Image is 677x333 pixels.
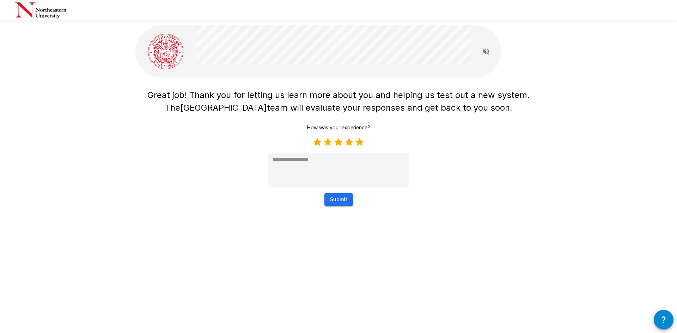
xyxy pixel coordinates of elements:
[267,103,512,113] span: team will evaluate your responses and get back to you soon.
[307,124,370,131] p: How was your experience?
[324,193,353,206] button: Submit
[479,44,493,58] button: Read questions aloud
[180,103,267,113] span: [GEOGRAPHIC_DATA]
[148,34,183,69] img: northeastern_avatar3.png
[147,90,532,113] span: Great job! Thank you for letting us learn more about you and helping us test out a new system. The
